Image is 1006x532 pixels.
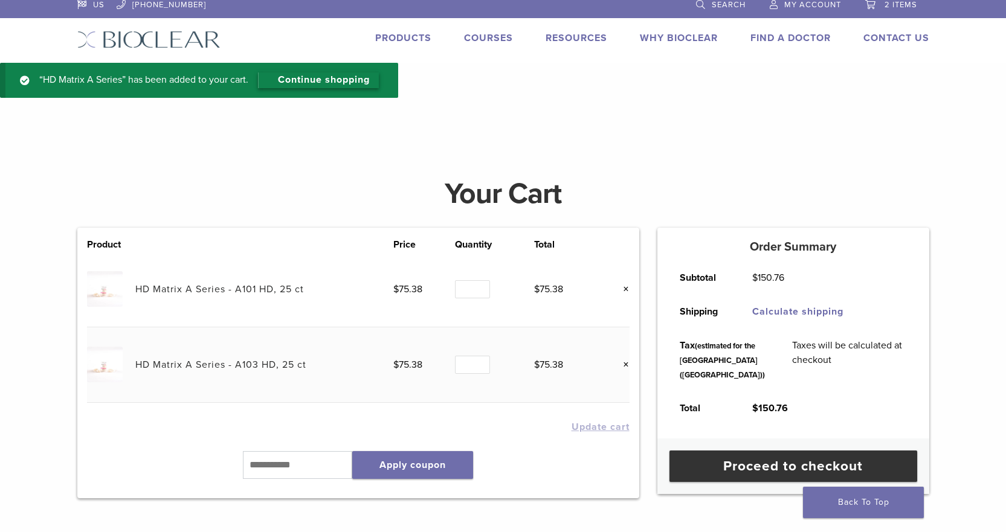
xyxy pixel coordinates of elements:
[534,283,563,295] bdi: 75.38
[135,283,304,295] a: HD Matrix A Series - A101 HD, 25 ct
[135,359,306,371] a: HD Matrix A Series - A103 HD, 25 ct
[87,347,123,382] img: HD Matrix A Series - A103 HD, 25 ct
[666,295,739,328] th: Shipping
[750,32,831,44] a: Find A Doctor
[752,272,758,284] span: $
[669,450,917,482] a: Proceed to checkout
[375,32,431,44] a: Products
[803,487,924,518] a: Back To Top
[572,422,630,432] button: Update cart
[534,283,540,295] span: $
[393,237,456,252] th: Price
[666,391,739,425] th: Total
[546,32,607,44] a: Resources
[77,31,221,48] img: Bioclear
[666,261,739,295] th: Subtotal
[393,359,399,371] span: $
[863,32,929,44] a: Contact Us
[455,237,534,252] th: Quantity
[657,240,929,254] h5: Order Summary
[752,402,758,414] span: $
[614,281,630,297] a: Remove this item
[534,359,563,371] bdi: 75.38
[352,451,473,479] button: Apply coupon
[614,357,630,373] a: Remove this item
[752,402,788,414] bdi: 150.76
[640,32,718,44] a: Why Bioclear
[393,359,422,371] bdi: 75.38
[779,328,920,391] td: Taxes will be calculated at checkout
[393,283,422,295] bdi: 75.38
[68,179,938,208] h1: Your Cart
[752,306,843,318] a: Calculate shipping
[666,328,779,391] th: Tax
[752,272,784,284] bdi: 150.76
[534,359,540,371] span: $
[680,341,765,380] small: (estimated for the [GEOGRAPHIC_DATA] ([GEOGRAPHIC_DATA]))
[464,32,513,44] a: Courses
[534,237,596,252] th: Total
[87,271,123,307] img: HD Matrix A Series - A101 HD, 25 ct
[393,283,399,295] span: $
[87,237,135,252] th: Product
[258,72,379,88] a: Continue shopping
